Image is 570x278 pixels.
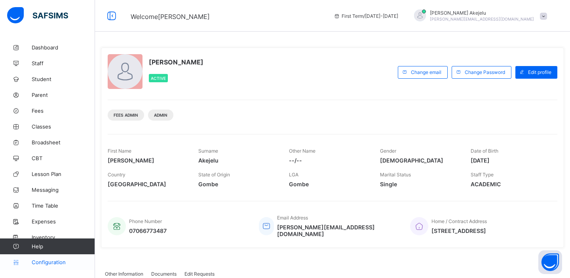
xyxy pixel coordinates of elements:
span: Staff [32,60,95,66]
span: [STREET_ADDRESS] [431,227,487,234]
span: [PERSON_NAME] Akejelu [430,10,534,16]
span: 07066773487 [129,227,167,234]
span: Help [32,243,95,250]
span: session/term information [334,13,398,19]
span: Dashboard [32,44,95,51]
span: Admin [154,113,167,117]
span: --/-- [289,157,368,164]
span: ACADEMIC [471,181,549,187]
span: Date of Birth [471,148,498,154]
span: Gender [380,148,396,154]
span: Akejelu [198,157,277,164]
span: Gombe [289,181,368,187]
span: Inventory [32,234,95,240]
span: Student [32,76,95,82]
span: Active [151,76,166,81]
span: Gombe [198,181,277,187]
span: CBT [32,155,95,161]
span: [PERSON_NAME] [149,58,203,66]
span: Classes [32,123,95,130]
span: [DEMOGRAPHIC_DATA] [380,157,459,164]
span: Email Address [277,215,308,221]
span: Other Name [289,148,315,154]
span: First Name [108,148,131,154]
span: Welcome [PERSON_NAME] [131,13,210,21]
span: Messaging [32,187,95,193]
span: Fees [32,108,95,114]
span: Lesson Plan [32,171,95,177]
span: LGA [289,172,298,178]
span: Home / Contract Address [431,218,487,224]
span: [PERSON_NAME] [108,157,186,164]
span: Broadsheet [32,139,95,146]
span: [PERSON_NAME][EMAIL_ADDRESS][DOMAIN_NAME] [277,224,398,237]
span: Expenses [32,218,95,225]
span: Single [380,181,459,187]
span: Edit profile [528,69,551,75]
span: Phone Number [129,218,162,224]
img: safsims [7,7,68,24]
span: [GEOGRAPHIC_DATA] [108,181,186,187]
span: Edit Requests [184,271,215,277]
span: [DATE] [471,157,549,164]
span: Staff Type [471,172,494,178]
div: AbubakarAkejelu [406,9,551,23]
span: Time Table [32,202,95,209]
span: State of Origin [198,172,230,178]
span: Parent [32,92,95,98]
span: Other Information [105,271,143,277]
span: Surname [198,148,218,154]
button: Open asap [538,250,562,274]
span: Country [108,172,125,178]
span: Marital Status [380,172,411,178]
span: [PERSON_NAME][EMAIL_ADDRESS][DOMAIN_NAME] [430,17,534,21]
span: Change email [411,69,441,75]
span: Fees Admin [114,113,138,117]
span: Change Password [465,69,505,75]
span: Documents [151,271,177,277]
span: Configuration [32,259,95,265]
